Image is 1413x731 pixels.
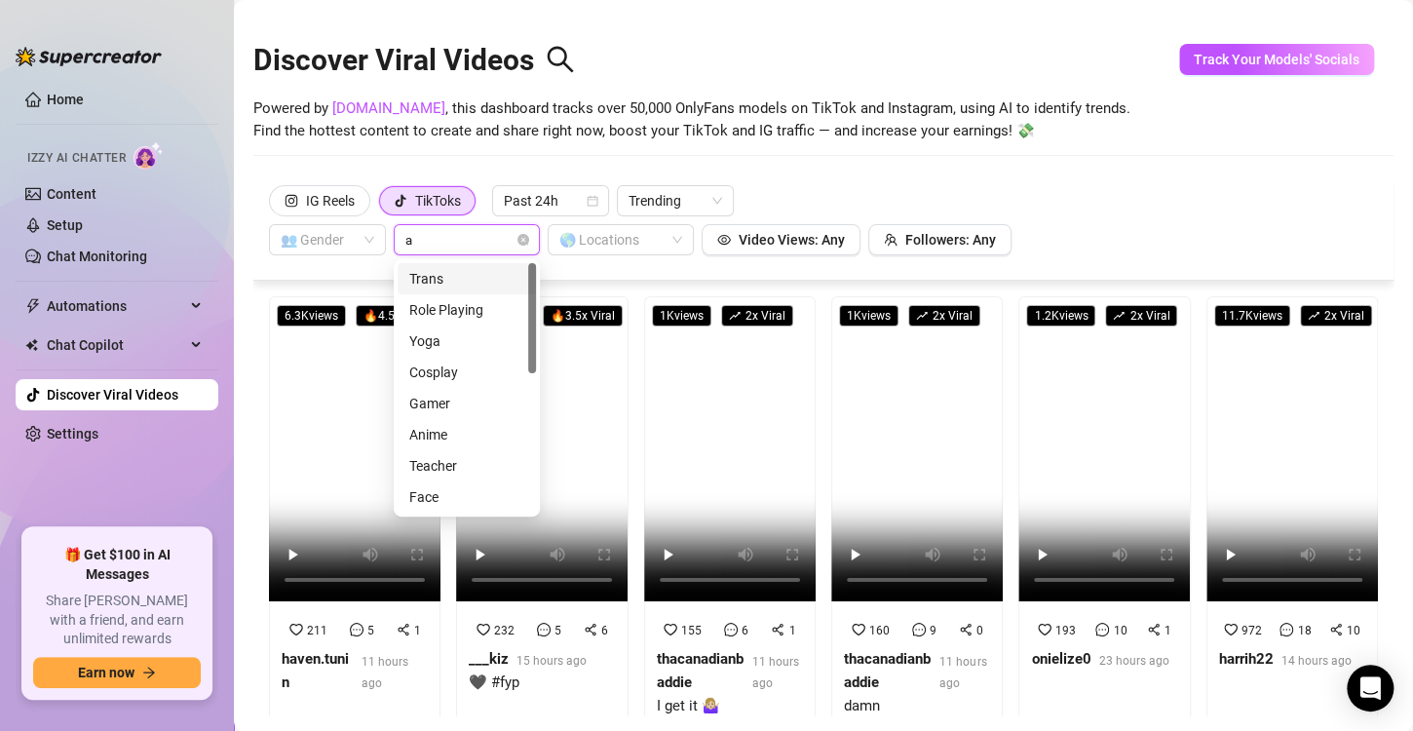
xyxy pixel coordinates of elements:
[1224,623,1238,636] span: heart
[908,305,980,327] span: 2 x Viral
[414,624,421,637] span: 1
[554,624,561,637] span: 5
[717,233,731,247] span: eye
[16,47,162,66] img: logo-BBDzfeDw.svg
[869,624,890,637] span: 160
[884,233,897,247] span: team
[976,624,983,637] span: 0
[356,305,436,327] span: 🔥 4.5 x Viral
[959,623,973,636] span: share-alt
[409,393,524,414] div: Gamer
[409,330,524,352] div: Yoga
[33,657,201,688] button: Earn nowarrow-right
[362,655,408,690] span: 11 hours ago
[289,623,303,636] span: heart
[47,249,147,264] a: Chat Monitoring
[397,623,410,636] span: share-alt
[652,305,711,327] span: 1K views
[739,232,845,248] span: Video Views: Any
[1281,654,1352,668] span: 14 hours ago
[1347,624,1360,637] span: 10
[394,194,407,208] span: tik-tok
[771,623,784,636] span: share-alt
[494,624,515,637] span: 232
[1219,650,1274,668] strong: harrih22
[253,97,1130,143] span: Powered by , this dashboard tracks over 50,000 OnlyFans models on TikTok and Instagram, using AI ...
[930,624,936,637] span: 9
[277,305,346,327] span: 6.3K views
[516,654,587,668] span: 15 hours ago
[398,450,536,481] div: Teacher
[469,672,587,695] div: 🖤 #fyp
[409,486,524,508] div: Face
[587,195,598,207] span: calendar
[752,655,799,690] span: 11 hours ago
[629,186,722,215] span: Trending
[1113,310,1125,322] span: rise
[664,623,677,636] span: heart
[788,624,795,637] span: 1
[916,310,928,322] span: rise
[657,650,744,691] strong: thacanadianbaddie
[332,99,445,117] a: [DOMAIN_NAME]
[47,329,185,361] span: Chat Copilot
[1179,44,1374,75] button: Track Your Models' Socials
[1105,305,1177,327] span: 2 x Viral
[47,217,83,233] a: Setup
[939,655,986,690] span: 11 hours ago
[905,232,996,248] span: Followers: Any
[1026,305,1095,327] span: 1.2K views
[469,650,509,668] strong: ___kiz
[398,481,536,513] div: Face
[839,305,898,327] span: 1K views
[1098,654,1168,668] span: 23 hours ago
[1300,305,1372,327] span: 2 x Viral
[409,268,524,289] div: Trans
[398,388,536,419] div: Gamer
[1279,623,1293,636] span: message
[1308,310,1319,322] span: rise
[398,326,536,357] div: Yoga
[409,362,524,383] div: Cosplay
[601,624,608,637] span: 6
[912,623,926,636] span: message
[47,387,178,403] a: Discover Viral Videos
[33,546,201,584] span: 🎁 Get $100 in AI Messages
[398,294,536,326] div: Role Playing
[546,45,575,74] span: search
[504,186,597,215] span: Past 24h
[1347,665,1394,712] div: Open Intercom Messenger
[584,623,597,636] span: share-alt
[285,194,298,208] span: instagram
[517,234,529,246] span: close-circle
[1165,624,1171,637] span: 1
[134,141,164,170] img: AI Chatter
[25,338,38,352] img: Chat Copilot
[47,426,98,442] a: Settings
[409,424,524,445] div: Anime
[724,623,738,636] span: message
[367,624,374,637] span: 5
[1031,650,1090,668] strong: onielize0
[742,624,748,637] span: 6
[25,298,41,314] span: thunderbolt
[1113,624,1127,637] span: 10
[253,42,575,79] h2: Discover Viral Videos
[1055,624,1076,637] span: 193
[1214,305,1290,327] span: 11.7K views
[852,623,865,636] span: heart
[306,186,355,215] div: IG Reels
[681,624,702,637] span: 155
[47,186,96,202] a: Content
[398,263,536,294] div: Trans
[1241,624,1262,637] span: 972
[27,149,126,168] span: Izzy AI Chatter
[702,224,860,255] button: Video Views: Any
[729,310,741,322] span: rise
[415,186,461,215] div: TikToks
[1147,623,1161,636] span: share-alt
[1038,623,1051,636] span: heart
[33,592,201,649] span: Share [PERSON_NAME] with a friend, and earn unlimited rewards
[142,666,156,679] span: arrow-right
[78,665,134,680] span: Earn now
